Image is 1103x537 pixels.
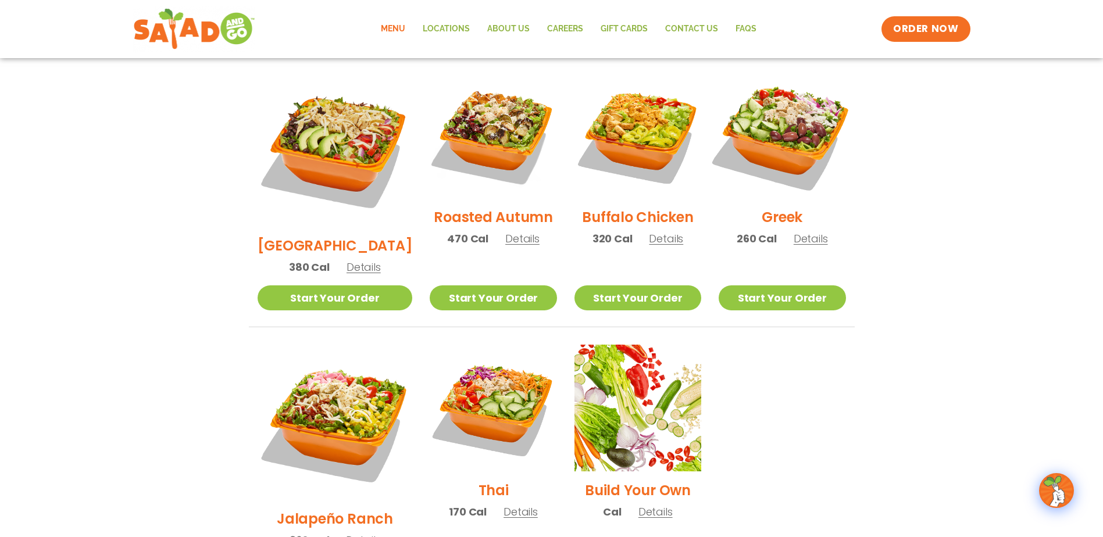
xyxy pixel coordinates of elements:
[447,231,488,246] span: 470 Cal
[504,504,538,519] span: Details
[592,231,633,246] span: 320 Cal
[762,207,802,227] h2: Greek
[414,16,479,42] a: Locations
[656,16,727,42] a: Contact Us
[794,231,828,246] span: Details
[258,235,413,256] h2: [GEOGRAPHIC_DATA]
[372,16,765,42] nav: Menu
[737,231,777,246] span: 260 Cal
[372,16,414,42] a: Menu
[538,16,592,42] a: Careers
[893,22,958,36] span: ORDER NOW
[258,345,413,500] img: Product photo for Jalapeño Ranch Salad
[449,504,487,520] span: 170 Cal
[347,260,381,274] span: Details
[479,480,509,500] h2: Thai
[592,16,656,42] a: GIFT CARDS
[258,71,413,227] img: Product photo for BBQ Ranch Salad
[430,71,556,198] img: Product photo for Roasted Autumn Salad
[603,504,621,520] span: Cal
[133,6,256,52] img: new-SAG-logo-768×292
[479,16,538,42] a: About Us
[1040,474,1073,507] img: wpChatIcon
[430,345,556,471] img: Product photo for Thai Salad
[585,480,691,500] h2: Build Your Own
[258,285,413,310] a: Start Your Order
[638,504,673,519] span: Details
[582,207,693,227] h2: Buffalo Chicken
[289,259,330,275] span: 380 Cal
[649,231,683,246] span: Details
[574,285,701,310] a: Start Your Order
[505,231,540,246] span: Details
[727,16,765,42] a: FAQs
[574,345,701,471] img: Product photo for Build Your Own
[574,71,701,198] img: Product photo for Buffalo Chicken Salad
[881,16,970,42] a: ORDER NOW
[719,285,845,310] a: Start Your Order
[277,509,393,529] h2: Jalapeño Ranch
[434,207,553,227] h2: Roasted Autumn
[708,60,856,209] img: Product photo for Greek Salad
[430,285,556,310] a: Start Your Order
